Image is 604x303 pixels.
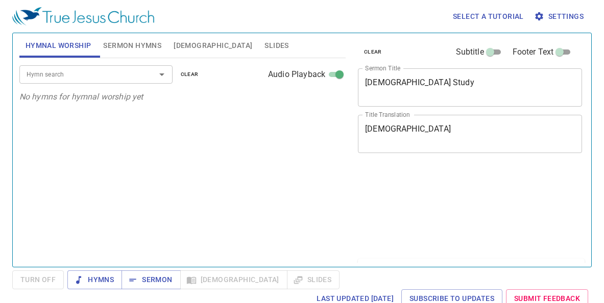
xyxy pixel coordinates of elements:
span: clear [181,70,199,79]
span: Subtitle [456,46,484,58]
span: Sermon [130,273,172,286]
button: Open [155,67,169,82]
iframe: from-child [354,164,539,255]
button: Sermon [122,270,180,289]
span: [DEMOGRAPHIC_DATA] [174,39,252,52]
span: Footer Text [513,46,554,58]
span: Slides [264,39,288,52]
span: Hymnal Worship [26,39,91,52]
button: clear [175,68,205,81]
textarea: [DEMOGRAPHIC_DATA] [365,124,575,143]
button: Select a tutorial [449,7,528,26]
button: clear [358,46,388,58]
button: Hymns [67,270,122,289]
span: clear [364,47,382,57]
i: No hymns for hymnal worship yet [19,92,143,102]
span: Select a tutorial [453,10,524,23]
img: True Jesus Church [12,7,154,26]
button: Settings [532,7,588,26]
textarea: [DEMOGRAPHIC_DATA] Study [365,78,575,97]
span: Settings [536,10,584,23]
span: Hymns [76,273,114,286]
span: Audio Playback [268,68,325,81]
span: Sermon Hymns [103,39,161,52]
